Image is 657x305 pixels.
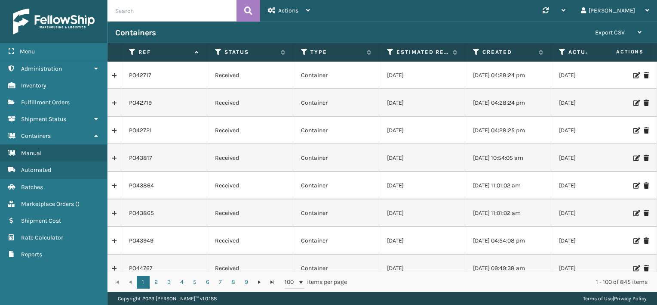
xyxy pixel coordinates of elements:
td: Container [293,172,379,199]
td: Received [207,227,293,255]
td: [DATE] [379,144,465,172]
i: Delete [644,155,649,161]
td: Container [293,255,379,282]
span: 100 [285,278,298,286]
i: Edit [633,100,639,106]
td: [DATE] [379,117,465,144]
span: ( ) [75,200,80,208]
label: Ref [138,48,190,56]
td: [DATE] 04:28:25 pm [465,117,551,144]
a: 5 [188,276,201,289]
a: 6 [201,276,214,289]
td: [DATE] [551,117,637,144]
td: [DATE] 11:01:02 am [465,199,551,227]
a: 1 [137,276,150,289]
td: [DATE] 04:54:08 pm [465,227,551,255]
span: Shipment Cost [21,217,61,224]
h3: Containers [115,28,156,38]
a: PO42721 [129,126,152,135]
span: Shipment Status [21,115,66,123]
a: PO43817 [129,154,152,162]
td: [DATE] [379,199,465,227]
td: Received [207,199,293,227]
td: Received [207,172,293,199]
label: Estimated Receiving Date [396,48,448,56]
td: [DATE] 04:28:24 pm [465,62,551,89]
span: Inventory [21,82,46,89]
span: Manual [21,149,42,157]
td: Container [293,89,379,117]
td: Container [293,62,379,89]
a: PO44767 [129,264,153,273]
i: Delete [644,183,649,189]
span: Automated [21,166,51,174]
td: Received [207,144,293,172]
td: Received [207,62,293,89]
span: Actions [278,7,298,14]
span: Batches [21,184,43,191]
td: Received [207,255,293,282]
a: PO43865 [129,209,154,218]
label: Created [482,48,534,56]
a: Privacy Policy [614,296,647,302]
i: Edit [633,265,639,271]
td: [DATE] 10:54:05 am [465,144,551,172]
td: Received [207,117,293,144]
span: Go to the last page [269,279,276,286]
td: Container [293,199,379,227]
p: Copyright 2023 [PERSON_NAME]™ v 1.0.188 [118,292,217,305]
span: items per page [285,276,347,289]
div: 1 - 100 of 845 items [359,278,648,286]
span: Fulfillment Orders [21,99,70,106]
span: Administration [21,65,62,72]
a: PO43864 [129,181,154,190]
td: [DATE] 09:49:38 am [465,255,551,282]
label: Type [310,48,362,56]
td: [DATE] 04:28:24 pm [465,89,551,117]
span: Menu [20,48,35,55]
i: Edit [633,210,639,216]
i: Delete [644,210,649,216]
a: Terms of Use [583,296,613,302]
i: Edit [633,128,639,134]
a: 2 [150,276,163,289]
div: | [583,292,647,305]
td: Container [293,144,379,172]
td: [DATE] [551,227,637,255]
span: Actions [589,45,649,59]
td: [DATE] [551,144,637,172]
a: 8 [227,276,240,289]
span: Rate Calculator [21,234,63,241]
td: [DATE] [551,62,637,89]
img: logo [13,9,95,34]
i: Delete [644,100,649,106]
i: Delete [644,72,649,78]
span: Reports [21,251,42,258]
a: Go to the next page [253,276,266,289]
td: [DATE] [551,255,637,282]
i: Edit [633,183,639,189]
a: PO42719 [129,99,152,107]
a: PO43949 [129,237,154,245]
a: 4 [175,276,188,289]
td: [DATE] [379,62,465,89]
i: Delete [644,265,649,271]
i: Edit [633,238,639,244]
td: [DATE] [379,255,465,282]
span: Export CSV [595,29,625,36]
span: Marketplace Orders [21,200,74,208]
td: Received [207,89,293,117]
td: [DATE] 11:01:02 am [465,172,551,199]
td: [DATE] [379,172,465,199]
td: [DATE] [551,89,637,117]
a: 3 [163,276,175,289]
i: Edit [633,72,639,78]
td: [DATE] [551,199,637,227]
a: 9 [240,276,253,289]
i: Delete [644,128,649,134]
i: Delete [644,238,649,244]
a: 7 [214,276,227,289]
td: Container [293,227,379,255]
td: [DATE] [379,89,465,117]
a: Go to the last page [266,276,279,289]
